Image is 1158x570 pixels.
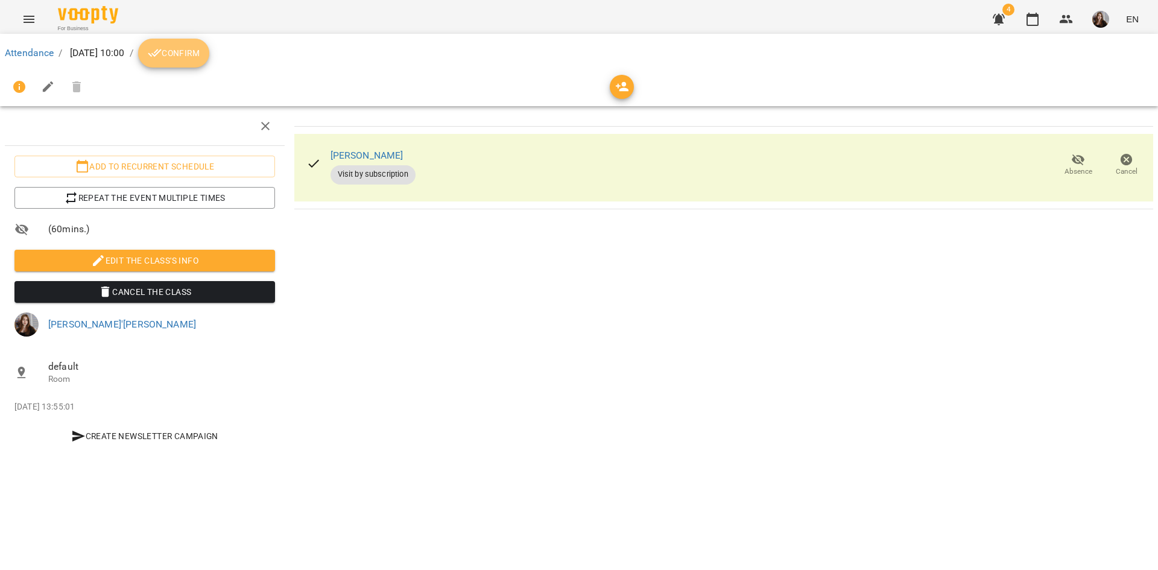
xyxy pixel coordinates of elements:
button: Cancel [1103,148,1151,182]
span: For Business [58,25,118,33]
button: Create Newsletter Campaign [14,425,275,447]
img: Voopty Logo [58,6,118,24]
span: Confirm [148,46,200,60]
img: 6cb9500d2c9559d0c681d3884c4848cf.JPG [14,312,39,337]
li: / [130,46,133,60]
span: 4 [1002,4,1014,16]
span: Cancel the class [24,285,265,299]
span: Edit the class's Info [24,253,265,268]
span: Absence [1065,166,1092,177]
span: Repeat the event multiple times [24,191,265,205]
button: Repeat the event multiple times [14,187,275,209]
span: Cancel [1116,166,1137,177]
span: Visit by subscription [331,169,416,180]
button: Absence [1054,148,1103,182]
span: Add to recurrent schedule [24,159,265,174]
span: EN [1126,13,1139,25]
a: [PERSON_NAME] [331,150,403,161]
a: Attendance [5,47,54,59]
img: 6cb9500d2c9559d0c681d3884c4848cf.JPG [1092,11,1109,28]
button: Cancel the class [14,281,275,303]
span: ( 60 mins. ) [48,222,275,236]
button: Menu [14,5,43,34]
span: default [48,359,275,374]
p: Room [48,373,275,385]
p: [DATE] 13:55:01 [14,401,275,413]
button: Add to recurrent schedule [14,156,275,177]
button: Confirm [138,39,209,68]
button: EN [1121,8,1144,30]
p: [DATE] 10:00 [68,46,125,60]
span: Create Newsletter Campaign [19,429,270,443]
li: / [59,46,62,60]
a: [PERSON_NAME]'[PERSON_NAME] [48,318,196,330]
button: Edit the class's Info [14,250,275,271]
nav: breadcrumb [5,39,1153,68]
